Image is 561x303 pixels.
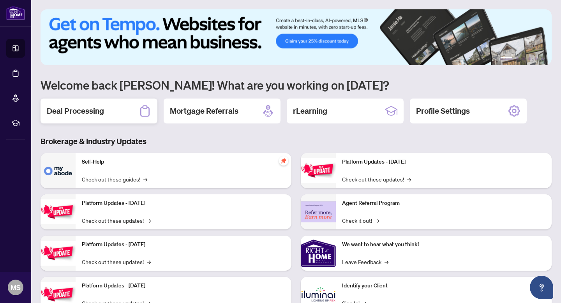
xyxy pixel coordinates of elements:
[41,78,552,92] h1: Welcome back [PERSON_NAME]! What are you working on [DATE]?
[385,257,388,266] span: →
[535,57,538,60] button: 5
[293,106,327,116] h2: rLearning
[407,175,411,183] span: →
[47,106,104,116] h2: Deal Processing
[516,57,519,60] button: 2
[41,241,76,265] img: Platform Updates - July 21, 2025
[143,175,147,183] span: →
[82,240,285,249] p: Platform Updates - [DATE]
[500,57,513,60] button: 1
[301,158,336,183] img: Platform Updates - June 23, 2025
[41,9,552,65] img: Slide 0
[82,199,285,208] p: Platform Updates - [DATE]
[41,136,552,147] h3: Brokerage & Industry Updates
[342,282,545,290] p: Identify your Client
[82,257,151,266] a: Check out these updates!→
[522,57,525,60] button: 3
[82,158,285,166] p: Self-Help
[279,156,288,166] span: pushpin
[342,216,379,225] a: Check it out!→
[342,199,545,208] p: Agent Referral Program
[41,199,76,224] img: Platform Updates - September 16, 2025
[541,57,544,60] button: 6
[11,282,21,293] span: MS
[301,236,336,271] img: We want to hear what you think!
[82,216,151,225] a: Check out these updates!→
[6,6,25,20] img: logo
[342,175,411,183] a: Check out these updates!→
[530,276,553,299] button: Open asap
[170,106,238,116] h2: Mortgage Referrals
[82,282,285,290] p: Platform Updates - [DATE]
[342,257,388,266] a: Leave Feedback→
[147,257,151,266] span: →
[301,201,336,223] img: Agent Referral Program
[82,175,147,183] a: Check out these guides!→
[416,106,470,116] h2: Profile Settings
[375,216,379,225] span: →
[528,57,531,60] button: 4
[342,158,545,166] p: Platform Updates - [DATE]
[41,153,76,188] img: Self-Help
[147,216,151,225] span: →
[342,240,545,249] p: We want to hear what you think!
